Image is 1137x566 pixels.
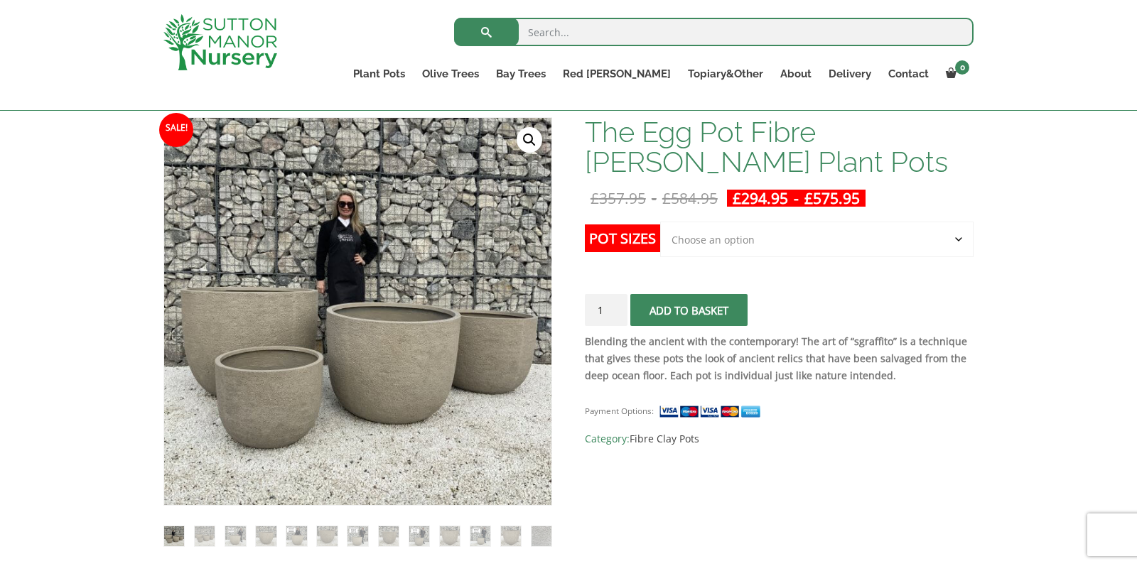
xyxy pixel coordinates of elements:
[585,430,974,447] span: Category:
[662,188,718,208] bdi: 584.95
[256,526,276,546] img: The Egg Pot Fibre Clay Champagne Plant Pots - Image 4
[379,526,399,546] img: The Egg Pot Fibre Clay Champagne Plant Pots - Image 8
[804,188,860,208] bdi: 575.95
[454,18,974,46] input: Search...
[727,190,866,207] ins: -
[225,526,245,546] img: The Egg Pot Fibre Clay Champagne Plant Pots - Image 3
[804,188,813,208] span: £
[679,64,772,84] a: Topiary&Other
[585,406,654,416] small: Payment Options:
[659,404,765,419] img: payment supported
[345,64,414,84] a: Plant Pots
[532,526,551,546] img: The Egg Pot Fibre Clay Champagne Plant Pots - Image 13
[501,526,521,546] img: The Egg Pot Fibre Clay Champagne Plant Pots - Image 12
[772,64,820,84] a: About
[585,224,660,252] label: Pot Sizes
[409,526,429,546] img: The Egg Pot Fibre Clay Champagne Plant Pots - Image 9
[880,64,937,84] a: Contact
[159,113,193,147] span: Sale!
[733,188,788,208] bdi: 294.95
[630,294,748,326] button: Add to basket
[470,526,490,546] img: The Egg Pot Fibre Clay Champagne Plant Pots - Image 11
[347,526,367,546] img: The Egg Pot Fibre Clay Champagne Plant Pots - Image 7
[585,190,723,207] del: -
[591,188,646,208] bdi: 357.95
[733,188,741,208] span: £
[662,188,671,208] span: £
[164,526,184,546] img: The Egg Pot Fibre Clay Champagne Plant Pots
[591,188,599,208] span: £
[517,127,542,153] a: View full-screen image gallery
[487,64,554,84] a: Bay Trees
[585,117,974,177] h1: The Egg Pot Fibre [PERSON_NAME] Plant Pots
[163,14,277,70] img: logo
[317,526,337,546] img: The Egg Pot Fibre Clay Champagne Plant Pots - Image 6
[585,294,627,326] input: Product quantity
[585,334,967,382] strong: Blending the ancient with the contemporary! The art of “sgraffito” is a technique that gives thes...
[195,526,215,546] img: The Egg Pot Fibre Clay Champagne Plant Pots - Image 2
[630,432,699,445] a: Fibre Clay Pots
[440,526,460,546] img: The Egg Pot Fibre Clay Champagne Plant Pots - Image 10
[937,64,974,84] a: 0
[554,64,679,84] a: Red [PERSON_NAME]
[955,60,969,75] span: 0
[414,64,487,84] a: Olive Trees
[286,526,306,546] img: The Egg Pot Fibre Clay Champagne Plant Pots - Image 5
[820,64,880,84] a: Delivery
